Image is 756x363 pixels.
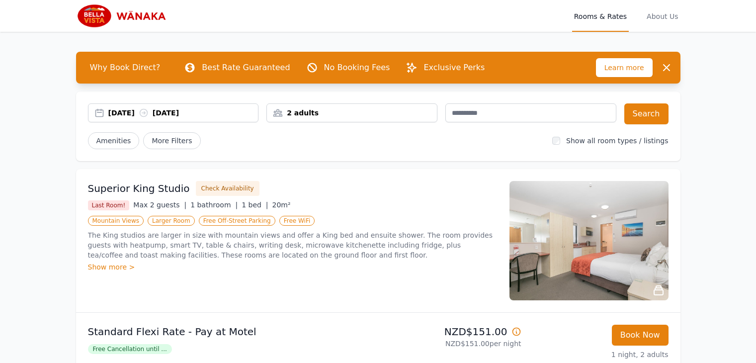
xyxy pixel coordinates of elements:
[196,181,259,196] button: Check Availability
[272,201,291,209] span: 20m²
[88,181,190,195] h3: Superior King Studio
[612,325,669,346] button: Book Now
[382,339,521,349] p: NZD$151.00 per night
[624,103,669,124] button: Search
[88,230,498,260] p: The King studios are larger in size with mountain views and offer a King bed and ensuite shower. ...
[143,132,200,149] span: More Filters
[108,108,258,118] div: [DATE] [DATE]
[82,58,168,78] span: Why Book Direct?
[324,62,390,74] p: No Booking Fees
[382,325,521,339] p: NZD$151.00
[88,325,374,339] p: Standard Flexi Rate - Pay at Motel
[202,62,290,74] p: Best Rate Guaranteed
[88,132,140,149] button: Amenities
[88,262,498,272] div: Show more >
[148,216,195,226] span: Larger Room
[267,108,437,118] div: 2 adults
[76,4,171,28] img: Bella Vista Wanaka
[190,201,238,209] span: 1 bathroom |
[133,201,186,209] span: Max 2 guests |
[242,201,268,209] span: 1 bed |
[279,216,315,226] span: Free WiFi
[88,216,144,226] span: Mountain Views
[566,137,668,145] label: Show all room types / listings
[529,350,669,360] p: 1 night, 2 adults
[88,200,130,210] span: Last Room!
[423,62,485,74] p: Exclusive Perks
[199,216,275,226] span: Free Off-Street Parking
[88,344,172,354] span: Free Cancellation until ...
[596,58,653,77] span: Learn more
